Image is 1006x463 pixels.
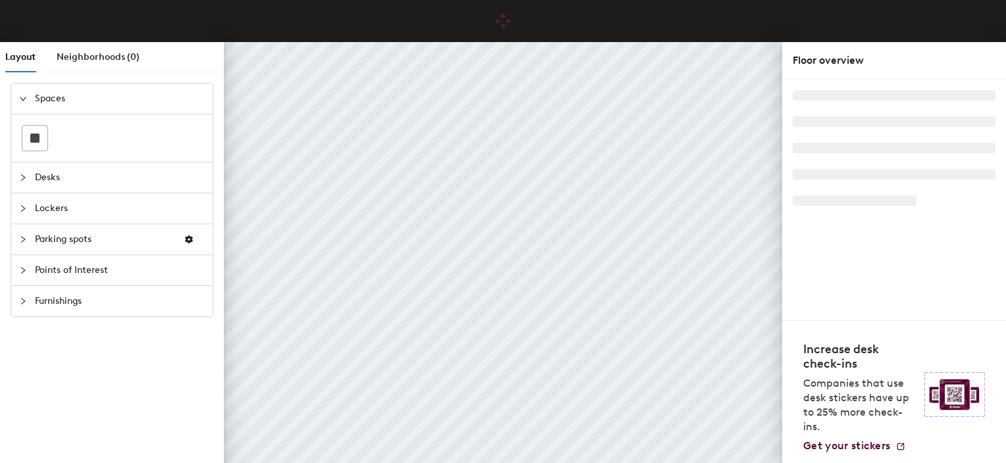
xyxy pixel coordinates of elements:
span: collapsed [19,174,27,182]
span: collapsed [19,297,27,305]
span: expanded [19,95,27,103]
img: Sticker logo [924,372,985,417]
span: Get your stickers [803,439,890,452]
span: Desks [35,162,205,193]
span: collapsed [19,235,27,243]
p: Companies that use desk stickers have up to 25% more check-ins. [803,376,916,434]
a: Get your stickers [803,439,906,452]
span: Layout [5,51,36,62]
span: Lockers [35,193,205,224]
span: Parking spots [35,224,173,255]
span: Points of Interest [35,255,205,285]
span: Neighborhoods (0) [57,51,140,62]
span: collapsed [19,205,27,212]
h4: Increase desk check-ins [803,342,916,371]
div: Floor overview [793,53,995,68]
span: Furnishings [35,286,205,316]
span: Spaces [35,84,205,114]
span: collapsed [19,266,27,274]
